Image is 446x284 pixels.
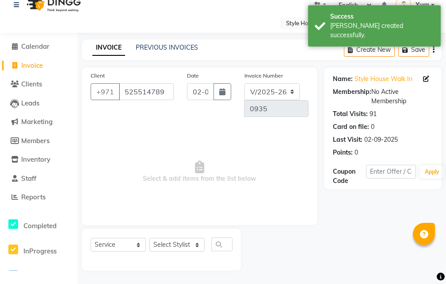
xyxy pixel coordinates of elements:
[398,43,429,57] button: Save
[344,43,395,57] button: Create New
[371,122,374,132] div: 0
[23,222,57,230] span: Completed
[333,87,371,106] div: Membership:
[187,72,199,80] label: Date
[419,165,445,179] button: Apply
[333,74,353,84] div: Name:
[21,80,42,88] span: Clients
[2,155,75,165] a: Inventory
[91,83,120,100] button: +971
[21,42,50,51] span: Calendar
[2,61,75,71] a: Invoice
[2,174,75,184] a: Staff
[416,0,429,10] span: Xyra
[333,167,366,186] div: Coupon Code
[2,192,75,202] a: Reports
[21,155,50,163] span: Inventory
[91,72,105,80] label: Client
[21,61,43,70] span: Invoice
[330,12,434,21] div: Success
[333,122,369,132] div: Card on file:
[366,165,416,179] input: Enter Offer / Coupon Code
[211,237,233,251] input: Search or Scan
[21,174,36,183] span: Staff
[333,135,362,144] div: Last Visit:
[333,148,353,157] div: Points:
[2,98,75,109] a: Leads
[21,136,50,145] span: Members
[21,99,39,107] span: Leads
[333,87,433,106] div: No Active Membership
[244,72,283,80] label: Invoice Number
[21,117,53,126] span: Marketing
[2,42,75,52] a: Calendar
[355,74,412,84] a: Style House Walk In
[21,193,46,201] span: Reports
[355,148,358,157] div: 0
[333,109,368,119] div: Total Visits:
[92,40,125,56] a: INVOICE
[2,136,75,146] a: Members
[91,128,309,216] span: Select & add items from the list below
[364,135,398,144] div: 02-09-2025
[330,21,434,40] div: Bill created successfully.
[370,109,377,119] div: 91
[136,43,198,51] a: PREVIOUS INVOICES
[2,79,75,89] a: Clients
[119,83,174,100] input: Search by Name/Mobile/Email/Code
[2,117,75,127] a: Marketing
[23,247,57,255] span: InProgress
